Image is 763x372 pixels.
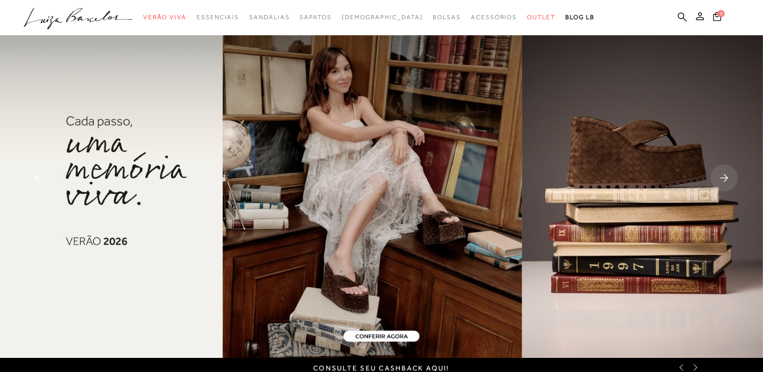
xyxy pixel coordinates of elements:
span: Outlet [527,14,555,21]
a: BLOG LB [565,8,595,27]
span: Sandálias [249,14,289,21]
a: categoryNavScreenReaderText [527,8,555,27]
span: Essenciais [197,14,239,21]
a: categoryNavScreenReaderText [433,8,461,27]
span: [DEMOGRAPHIC_DATA] [342,14,423,21]
span: 0 [718,10,725,17]
a: CONSULTE SEU CASHBACK AQUI! [313,364,449,372]
a: categoryNavScreenReaderText [300,8,331,27]
button: 0 [710,11,724,25]
span: Acessórios [471,14,517,21]
a: categoryNavScreenReaderText [197,8,239,27]
a: noSubCategoriesText [342,8,423,27]
span: Bolsas [433,14,461,21]
span: Sapatos [300,14,331,21]
a: categoryNavScreenReaderText [471,8,517,27]
a: categoryNavScreenReaderText [249,8,289,27]
span: Verão Viva [143,14,187,21]
span: BLOG LB [565,14,595,21]
a: categoryNavScreenReaderText [143,8,187,27]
